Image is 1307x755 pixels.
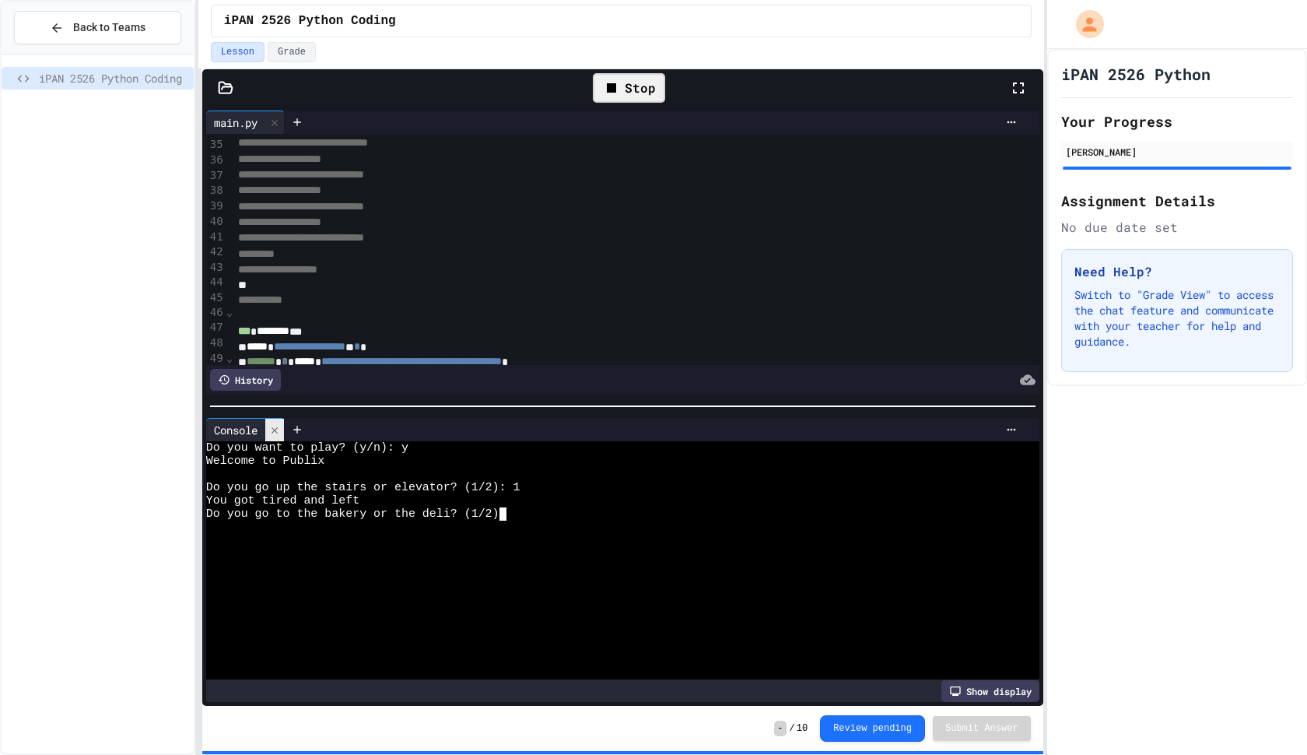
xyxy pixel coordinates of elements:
[206,481,520,494] span: Do you go up the stairs or elevator? (1/2): 1
[1074,287,1280,349] p: Switch to "Grade View" to access the chat feature and communicate with your teacher for help and ...
[224,12,396,30] span: iPAN 2526 Python Coding
[1061,111,1293,132] h2: Your Progress
[226,306,233,318] span: Fold line
[206,290,226,305] div: 45
[206,214,226,230] div: 40
[1061,218,1293,237] div: No due date set
[206,320,226,335] div: 47
[933,716,1031,741] button: Submit Answer
[206,244,226,260] div: 42
[206,275,226,290] div: 44
[226,352,233,364] span: Fold line
[206,351,226,367] div: 49
[14,11,181,44] button: Back to Teams
[941,680,1039,702] div: Show display
[1061,63,1211,85] h1: iPAN 2526 Python
[39,70,187,86] span: iPAN 2526 Python Coding
[797,722,808,735] span: 10
[206,230,226,245] div: 41
[206,153,226,168] div: 36
[206,418,285,441] div: Console
[206,168,226,184] div: 37
[593,73,665,103] div: Stop
[1066,145,1288,159] div: [PERSON_NAME]
[206,111,285,134] div: main.py
[206,305,226,321] div: 46
[945,722,1018,735] span: Submit Answer
[211,42,265,62] button: Lesson
[206,441,408,455] span: Do you want to play? (y/n): y
[206,114,265,131] div: main.py
[206,183,226,198] div: 38
[206,137,226,153] div: 35
[206,507,499,521] span: Do you go to the bakery or the deli? (1/2)
[268,42,316,62] button: Grade
[73,19,145,36] span: Back to Teams
[1061,190,1293,212] h2: Assignment Details
[790,722,795,735] span: /
[206,260,226,275] div: 43
[206,335,226,351] div: 48
[206,198,226,214] div: 39
[1060,6,1108,42] div: My Account
[1074,262,1280,281] h3: Need Help?
[206,422,265,438] div: Console
[210,369,281,391] div: History
[774,721,786,736] span: -
[206,455,325,468] span: Welcome to Publix
[206,494,359,507] span: You got tired and left
[820,715,925,742] button: Review pending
